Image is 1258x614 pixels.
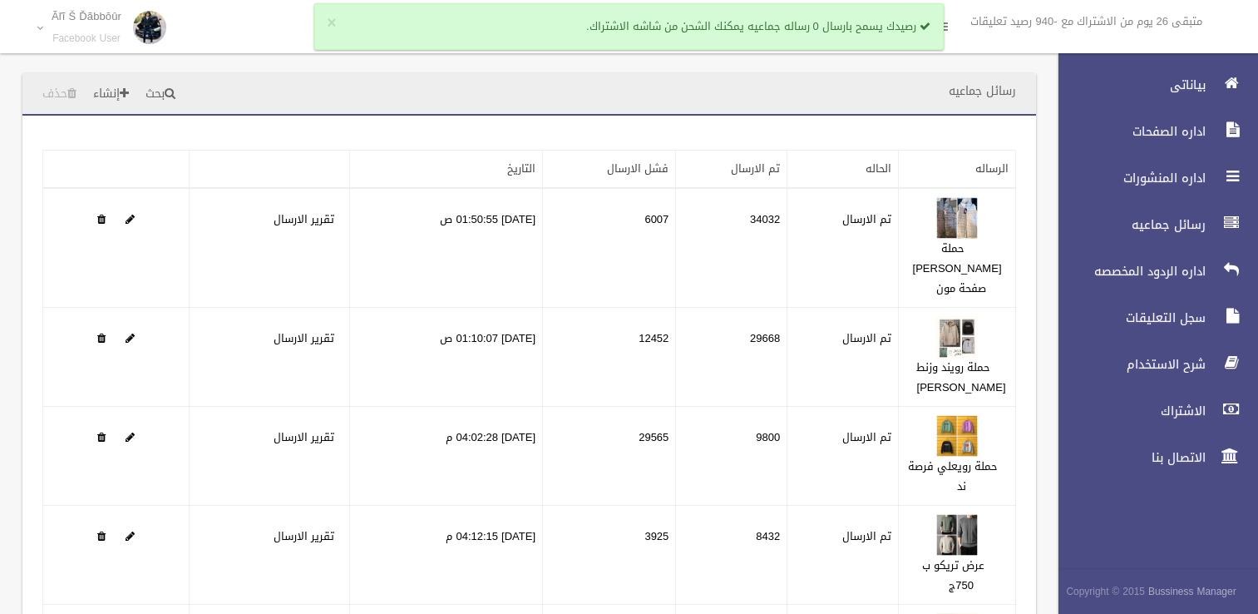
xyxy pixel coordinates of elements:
td: 3925 [543,506,676,605]
a: شرح الاستخدام [1044,346,1258,383]
a: اداره المنشورات [1044,160,1258,196]
a: اداره الصفحات [1044,113,1258,150]
span: رسائل جماعيه [1044,216,1211,233]
a: رسائل جماعيه [1044,206,1258,243]
a: التاريخ [507,158,535,179]
small: Facebook User [52,32,121,45]
img: 638735335825780499.png [936,316,978,358]
a: الاشتراك [1044,393,1258,429]
div: رصيدك يسمح بارسال 0 رساله جماعيه يمكنك الشحن من شاشه الاشتراك. [314,3,944,50]
a: حملة رويند وزنط [PERSON_NAME] [916,357,1006,398]
a: الاتصال بنا [1044,439,1258,476]
span: اداره الردود المخصصه [1044,263,1211,280]
p: Ãľĩ Š Ďãbbŏûr [52,10,121,22]
a: Edit [126,427,135,448]
a: Edit [936,328,978,349]
a: حملة [PERSON_NAME] صفحة مون [913,238,1002,299]
a: Edit [126,328,135,349]
span: شرح الاستخدام [1044,356,1211,373]
label: تم الارسال [842,210,891,230]
a: بياناتى [1044,67,1258,103]
td: [DATE] 04:02:28 م [350,407,543,506]
a: اداره الردود المخصصه [1044,253,1258,290]
span: اداره الصفحات [1044,123,1211,140]
td: [DATE] 01:10:07 ص [350,308,543,407]
a: تقرير الارسال [274,209,334,230]
td: 34032 [676,188,787,308]
td: 29668 [676,308,787,407]
span: سجل التعليقات [1044,309,1211,326]
a: تقرير الارسال [274,427,334,448]
span: الاتصال بنا [1044,449,1211,466]
a: Edit [936,209,978,230]
td: 6007 [543,188,676,308]
th: الرساله [899,151,1016,189]
a: Edit [936,427,978,448]
label: تم الارسال [842,428,891,448]
td: [DATE] 01:50:55 ص [350,188,543,308]
a: Edit [936,526,978,547]
label: تم الارسال [842,329,891,349]
a: Edit [126,209,135,230]
span: Copyright © 2015 [1066,582,1145,601]
td: 8432 [676,506,787,605]
a: حملة رويعلي فرصة ند [908,456,998,497]
label: تم الارسال [842,527,891,547]
a: تقرير الارسال [274,328,334,349]
a: إنشاء [86,79,136,110]
a: عرض تريكو ب 750ج [922,555,984,596]
a: سجل التعليقات [1044,300,1258,336]
th: الحاله [787,151,899,189]
td: [DATE] 04:12:15 م [350,506,543,605]
header: رسائل جماعيه [929,75,1036,107]
a: تقرير الارسال [274,526,334,547]
button: × [327,15,336,32]
a: Edit [126,526,135,547]
a: تم الارسال [731,158,780,179]
img: 638735876846011972.jpeg [936,514,978,556]
img: 638735870964527745.jpg [936,415,978,457]
strong: Bussiness Manager [1148,582,1236,601]
span: بياناتى [1044,77,1211,93]
a: فشل الارسال [607,158,668,179]
a: بحث [139,79,182,110]
td: 29565 [543,407,676,506]
span: الاشتراك [1044,403,1211,419]
span: اداره المنشورات [1044,170,1211,186]
td: 12452 [543,308,676,407]
td: 9800 [676,407,787,506]
img: 638731039037826370.jpg [936,197,978,239]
